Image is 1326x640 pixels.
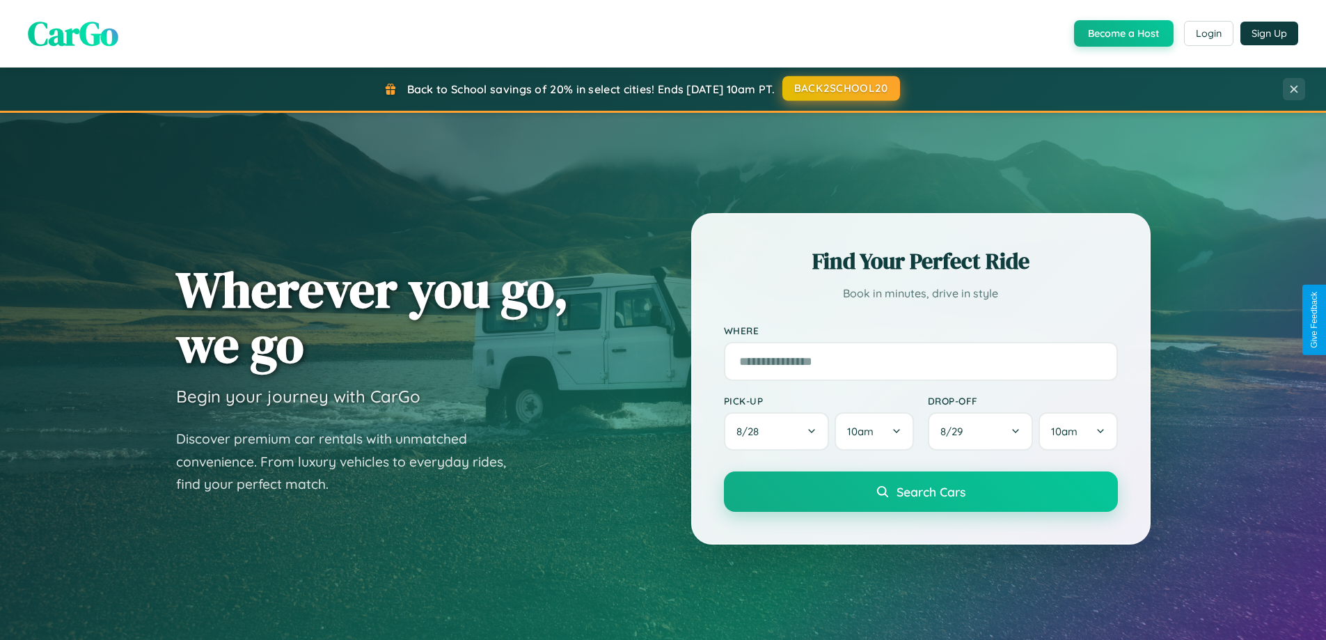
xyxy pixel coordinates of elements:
button: Search Cars [724,471,1118,512]
button: BACK2SCHOOL20 [782,76,900,101]
button: Become a Host [1074,20,1174,47]
button: 10am [1039,412,1117,451]
p: Discover premium car rentals with unmatched convenience. From luxury vehicles to everyday rides, ... [176,428,524,496]
button: Sign Up [1240,22,1298,45]
span: CarGo [28,10,118,56]
span: Search Cars [897,484,965,499]
p: Book in minutes, drive in style [724,283,1118,304]
h3: Begin your journey with CarGo [176,386,420,407]
span: Back to School savings of 20% in select cities! Ends [DATE] 10am PT. [407,82,775,96]
span: 8 / 29 [940,425,970,438]
div: Give Feedback [1309,292,1319,348]
span: 8 / 28 [736,425,766,438]
button: 8/28 [724,412,830,451]
label: Where [724,325,1118,336]
button: 8/29 [928,412,1034,451]
label: Drop-off [928,395,1118,407]
span: 10am [1051,425,1078,438]
label: Pick-up [724,395,914,407]
h2: Find Your Perfect Ride [724,246,1118,276]
button: Login [1184,21,1233,46]
h1: Wherever you go, we go [176,262,569,372]
span: 10am [847,425,874,438]
button: 10am [835,412,913,451]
